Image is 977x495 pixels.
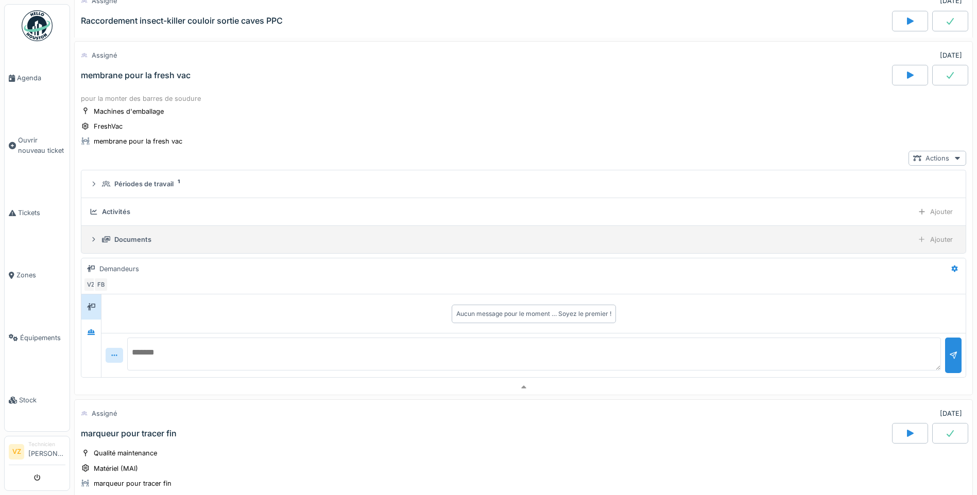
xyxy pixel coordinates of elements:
[94,277,108,292] div: FB
[909,151,966,166] div: Actions
[18,208,65,218] span: Tickets
[28,440,65,448] div: Technicien
[85,202,962,221] summary: ActivitésAjouter
[114,179,174,189] div: Périodes de travail
[940,50,962,60] div: [DATE]
[18,135,65,155] span: Ouvrir nouveau ticket
[102,207,130,217] div: Activités
[94,448,157,458] div: Qualité maintenance
[92,50,117,60] div: Assigné
[94,479,172,488] div: marqueur pour tracer fin
[83,277,98,292] div: VZ
[5,369,70,431] a: Stock
[5,244,70,306] a: Zones
[5,109,70,182] a: Ouvrir nouveau ticket
[913,232,957,247] div: Ajouter
[99,264,139,274] div: Demandeurs
[85,174,962,193] summary: Périodes de travail1
[85,230,962,249] summary: DocumentsAjouter
[94,107,164,116] div: Machines d'emballage
[16,270,65,280] span: Zones
[94,121,123,131] div: FreshVac
[456,309,611,319] div: Aucun message pour le moment … Soyez le premier !
[81,70,191,80] div: membrane pour la fresh vac
[81,94,966,103] div: pour la monter des barres de soudure
[114,235,151,244] div: Documents
[5,307,70,369] a: Équipements
[94,136,182,146] div: membrane pour la fresh vac
[9,440,65,465] a: VZ Technicien[PERSON_NAME]
[28,440,65,463] li: [PERSON_NAME]
[913,204,957,219] div: Ajouter
[81,16,283,26] div: Raccordement insect-killer couloir sortie caves PPC
[9,444,24,459] li: VZ
[940,409,962,418] div: [DATE]
[81,429,177,438] div: marqueur pour tracer fin
[22,10,53,41] img: Badge_color-CXgf-gQk.svg
[20,333,65,343] span: Équipements
[92,409,117,418] div: Assigné
[5,182,70,244] a: Tickets
[17,73,65,83] span: Agenda
[19,395,65,405] span: Stock
[5,47,70,109] a: Agenda
[94,464,138,473] div: Matériel (MAI)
